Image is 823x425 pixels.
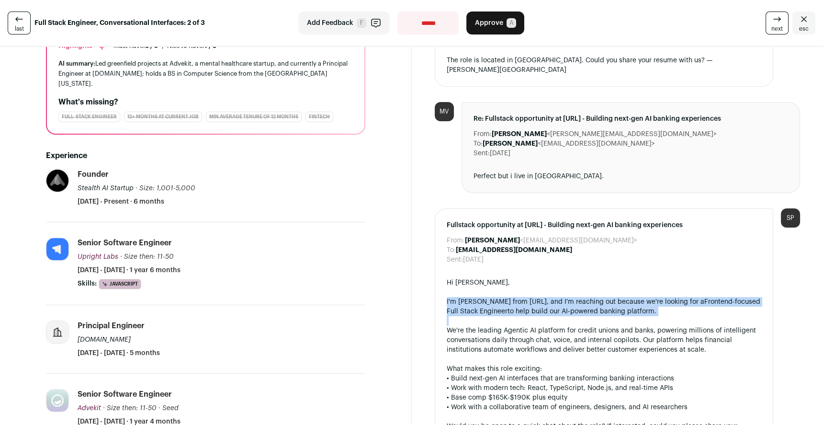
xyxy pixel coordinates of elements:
[357,18,366,28] span: F
[447,220,762,230] span: Fullstack opportunity at [URL] - Building next-gen AI banking experiences
[8,11,31,34] a: last
[78,405,101,412] span: Advekit
[78,348,160,358] span: [DATE] - [DATE] · 5 months
[447,278,762,287] div: Hi [PERSON_NAME],
[474,114,789,124] span: Re: Fullstack opportunity at [URL] - Building next-gen AI banking experiences
[78,253,118,260] span: Upright Labs
[58,60,95,67] span: AI summary:
[135,185,195,192] span: · Size: 1,001-5,000
[799,25,809,33] span: esc
[447,402,762,412] div: • Work with a collaborative team of engineers, designers, and AI researchers
[46,321,68,343] img: company-logo-placeholder-414d4e2ec0e2ddebbe968bf319fdfe5acfe0c9b87f798d344e800bc9a89632a0.png
[34,18,205,28] strong: Full Stack Engineer, Conversational Interfaces: 2 of 3
[58,96,353,108] h2: What's missing?
[46,390,68,412] img: a0831bad3caf9fdf004cefca29244e3d518b5034b1a533d42304ecb00d340720.jpg
[474,129,492,139] dt: From:
[507,18,516,28] span: A
[447,56,762,75] div: The role is located in [GEOGRAPHIC_DATA]. Could you share your resume with us? — [PERSON_NAME][GE...
[465,236,637,245] dd: <[EMAIL_ADDRESS][DOMAIN_NAME]>
[435,102,454,121] div: MV
[78,185,134,192] span: Stealth AI Startup
[474,18,503,28] span: Approve
[766,11,789,34] a: next
[298,11,390,34] button: Add Feedback F
[456,247,572,253] b: [EMAIL_ADDRESS][DOMAIN_NAME]
[58,112,120,122] div: Full-Stack Engineer
[78,336,131,343] span: [DOMAIN_NAME]
[771,25,783,33] span: next
[120,253,174,260] span: · Size then: 11-50
[162,405,179,412] span: Seed
[447,374,762,383] div: • Build next-gen AI interfaces that are transforming banking interactions
[78,238,172,248] div: Senior Software Engineer
[447,326,762,355] div: We're the leading Agentic AI platform for credit unions and banks, powering millions of intellige...
[46,150,365,161] h2: Experience
[78,321,145,331] div: Principal Engineer
[490,149,510,158] dd: [DATE]
[447,383,762,393] div: • Work with modern tech: React, TypeScript, Node.js, and real-time APIs
[78,389,172,400] div: Senior Software Engineer
[58,58,353,89] div: Led greenfield projects at Advekit, a mental healthcare startup, and currently a Principal Engine...
[447,255,463,264] dt: Sent:
[46,238,68,260] img: 6bf1ce85b6ed422fef7fe59260ffaa248515bbc1bce45f7468ea2e68097d1559.jpg
[78,279,97,288] span: Skills:
[158,403,160,413] span: ·
[492,131,547,138] b: [PERSON_NAME]
[78,197,164,207] span: [DATE] - Present · 6 months
[46,170,68,192] img: 1093f7d8a10d9f2215cf8eb07940b2d83226729146a5f3e4357add30bbe542bf.jpg
[492,129,717,139] dd: <[PERSON_NAME][EMAIL_ADDRESS][DOMAIN_NAME]>
[206,112,302,122] div: min average tenure of 12 months
[103,405,157,412] span: · Size then: 11-50
[474,172,789,181] div: Perfect but i live in [GEOGRAPHIC_DATA].
[447,393,762,402] div: • Base comp $165K-$190K plus equity
[124,112,202,122] div: 12+ months at current job
[447,245,456,255] dt: To:
[99,279,141,289] li: JavaScript
[474,139,483,149] dt: To:
[447,297,762,316] div: I'm [PERSON_NAME] from [URL], and I'm reaching out because we're looking for a to help build our ...
[463,255,484,264] dd: [DATE]
[474,149,490,158] dt: Sent:
[465,237,520,244] b: [PERSON_NAME]
[781,208,800,228] div: SP
[15,25,24,33] span: last
[466,11,524,34] button: Approve A
[483,139,655,149] dd: <[EMAIL_ADDRESS][DOMAIN_NAME]>
[447,236,465,245] dt: From:
[306,18,353,28] span: Add Feedback
[483,140,538,147] b: [PERSON_NAME]
[305,112,333,122] div: Fintech
[447,364,762,374] div: What makes this role exciting:
[792,11,815,34] a: Close
[78,169,109,180] div: Founder
[78,265,180,275] span: [DATE] - [DATE] · 1 year 6 months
